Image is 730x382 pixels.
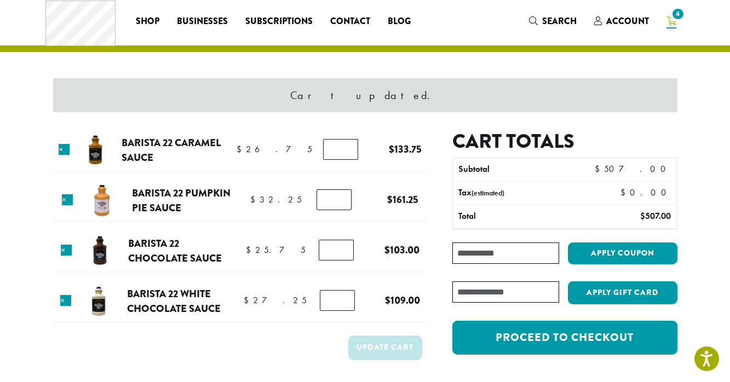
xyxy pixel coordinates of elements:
span: 4 [670,7,685,21]
input: Product quantity [320,290,355,311]
a: Barista 22 White Chocolate Sauce [127,286,221,316]
span: Businesses [177,15,228,28]
span: $ [384,242,390,257]
button: Apply coupon [568,242,677,265]
input: Product quantity [323,139,358,160]
img: Barista 22 Chocolate Sauce [82,233,118,269]
a: Search [520,12,585,30]
bdi: 0.00 [620,187,671,198]
th: Total [453,205,587,228]
bdi: 103.00 [384,242,419,257]
span: $ [640,210,645,222]
span: Subscriptions [245,15,313,28]
span: Search [542,15,577,27]
small: (estimated) [472,188,504,198]
button: Apply Gift Card [568,281,677,304]
span: Blog [388,15,411,28]
input: Product quantity [319,240,354,261]
span: $ [389,142,394,157]
a: Remove this item [61,245,72,256]
span: $ [385,293,390,308]
bdi: 507.00 [640,210,671,222]
th: Tax [453,182,611,205]
a: Barista 22 Caramel Sauce [122,135,221,165]
bdi: 161.25 [387,192,418,207]
bdi: 32.25 [250,194,302,205]
span: Shop [136,15,159,28]
th: Subtotal [453,158,587,181]
bdi: 27.25 [244,294,307,306]
input: Product quantity [317,189,352,210]
span: $ [620,187,630,198]
a: Shop [127,13,168,30]
a: Barista 22 Pumpkin Pie Sauce [132,186,231,216]
span: $ [237,143,246,155]
bdi: 109.00 [385,293,420,308]
img: Barista 22 White Chocolate Sauce [81,283,117,319]
div: Cart updated. [53,78,677,112]
span: Account [606,15,649,27]
span: $ [387,192,393,207]
a: Remove this item [60,295,71,306]
a: Remove this item [62,194,73,205]
bdi: 507.00 [595,163,671,175]
bdi: 26.75 [237,143,312,155]
span: $ [250,194,260,205]
button: Update cart [348,335,422,360]
h2: Cart totals [452,130,677,153]
span: $ [244,294,253,306]
bdi: 25.75 [246,244,306,256]
a: Remove this item [59,144,70,155]
span: $ [595,163,604,175]
img: Barista 22 Caramel Sauce [78,132,113,168]
a: Proceed to checkout [452,321,677,355]
img: Barista 22 Pumpkin Pie Sauce [84,183,120,218]
span: $ [246,244,255,256]
bdi: 133.75 [389,142,422,157]
span: Contact [330,15,370,28]
a: Barista 22 Chocolate Sauce [128,236,222,266]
